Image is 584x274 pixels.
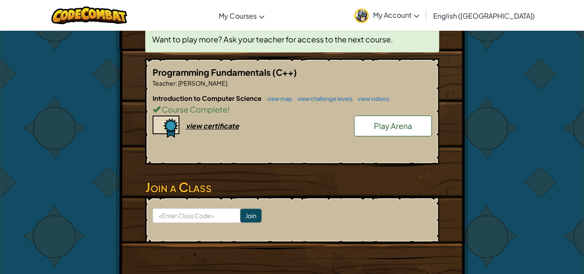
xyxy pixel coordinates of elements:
a: My Account [350,2,424,29]
a: view map [263,95,292,102]
span: Want to play more? Ask your teacher for access to the next course. [152,34,393,44]
a: view challenge levels [293,95,353,102]
a: view videos [354,95,389,102]
span: : [176,79,177,87]
span: English ([GEOGRAPHIC_DATA]) [433,11,535,20]
span: [PERSON_NAME] [177,79,227,87]
h3: Join a Class [145,177,439,197]
img: avatar [354,9,369,23]
a: My Courses [214,4,269,27]
span: My Courses [219,11,257,20]
a: English ([GEOGRAPHIC_DATA]) [429,4,539,27]
span: Course Complete [160,104,227,114]
span: (C++) [272,67,297,77]
div: view certificate [186,121,239,130]
input: Join [240,209,262,222]
span: My Account [373,10,419,19]
span: Programming Fundamentals [153,67,272,77]
span: Introduction to Computer Science [153,94,263,102]
span: ! [227,104,230,114]
span: Teacher [153,79,176,87]
img: CodeCombat logo [51,6,127,24]
span: Play Arena [374,121,412,131]
input: <Enter Class Code> [153,208,240,223]
a: view certificate [153,121,239,130]
img: certificate-icon.png [153,116,179,138]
